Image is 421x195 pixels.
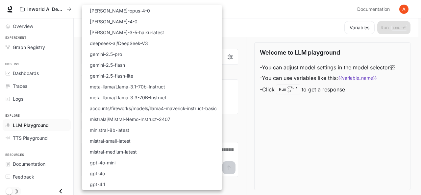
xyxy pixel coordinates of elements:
p: meta-llama/Llama-3.1-70b-Instruct [90,83,165,90]
p: mistral-small-latest [90,137,131,144]
p: gemini-2.5-flash-lite [90,72,133,79]
p: ministral-8b-latest [90,127,129,134]
p: gpt-4.1 [90,181,105,188]
p: gpt-4o-mini [90,159,115,166]
p: gpt-4o [90,170,105,177]
p: gemini-2.5-flash [90,61,125,68]
p: meta-llama/Llama-3.3-70B-Instruct [90,94,166,101]
p: gemini-2.5-pro [90,51,122,58]
p: mistral-medium-latest [90,148,137,155]
p: [PERSON_NAME]-opus-4-0 [90,7,150,14]
p: [PERSON_NAME]-4-0 [90,18,137,25]
p: accounts/fireworks/models/llama4-maverick-instruct-basic [90,105,217,112]
p: deepseek-ai/DeepSeek-V3 [90,40,148,47]
p: mistralai/Mistral-Nemo-Instruct-2407 [90,116,170,123]
p: [PERSON_NAME]-3-5-haiku-latest [90,29,164,36]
